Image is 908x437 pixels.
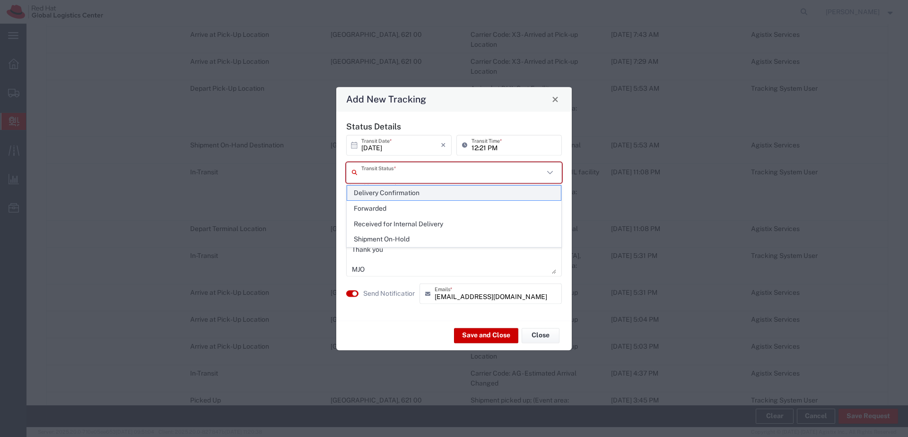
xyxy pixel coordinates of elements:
label: Send Notification [363,289,416,299]
h5: Status Details [346,121,562,131]
div: This field is required [346,183,562,191]
agx-label: Send Notification [363,289,415,299]
span: Received for Internal Delivery [347,217,561,231]
span: Delivery Confirmation [347,186,561,200]
button: Save and Close [454,328,518,343]
h4: Add New Tracking [346,92,426,106]
span: Forwarded [347,201,561,216]
i: × [441,137,446,153]
button: Close [522,328,559,343]
span: Shipment On-Hold [347,232,561,247]
button: Close [549,93,562,106]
